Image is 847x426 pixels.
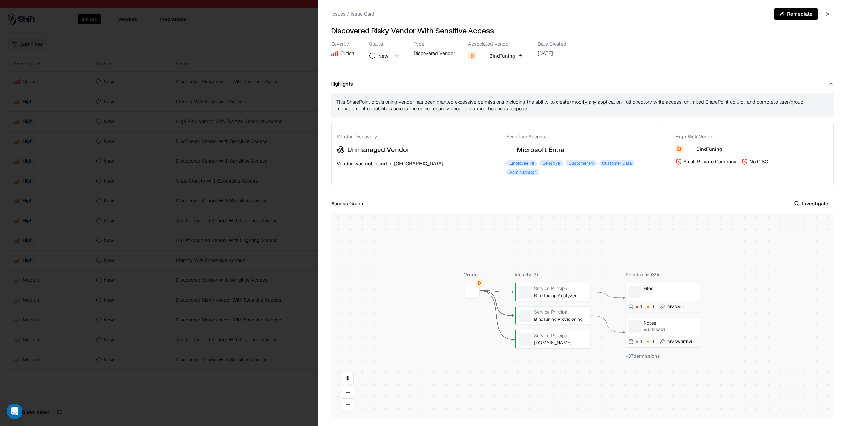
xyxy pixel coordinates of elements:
[479,52,487,60] img: BindTuning
[774,8,818,20] button: Remediate
[652,339,655,344] div: 3
[534,340,588,346] div: [DOMAIN_NAME]
[626,353,660,359] span: + 37 permissions
[538,41,566,47] div: Date Created
[675,145,683,153] div: D
[566,160,597,166] div: Customer PII
[337,160,490,167] div: Vendor was not found in [GEOGRAPHIC_DATA]
[534,286,588,292] div: Service Principal
[506,134,659,140] div: Sensitive Access
[506,169,539,175] div: Administrator
[644,286,698,292] div: Files
[644,321,698,327] div: Notes
[336,98,828,112] div: This SharePoint provisioning vendor has been granted excessive permissions including the ability ...
[347,145,410,155] div: Unmanaged Vendor
[534,310,588,316] div: Service Principal
[337,134,490,140] div: Vendor Discovery
[640,304,642,309] div: 1
[667,304,685,310] div: Read.All
[331,93,834,192] div: Highlights
[696,146,722,152] div: BindTuning
[468,50,524,62] button: DBindTuning
[506,160,537,166] div: Employee PII
[414,50,455,59] div: Discovered Vendor
[599,160,635,166] div: Customer Data
[683,158,736,165] div: Small Private Company
[534,333,588,339] div: Service Principal
[331,10,374,17] div: Issues / Issue Card
[667,339,696,344] div: ReadWrite.All
[331,200,363,207] span: Access Graph
[331,41,356,47] div: Severity
[378,52,388,59] div: New
[468,41,524,47] div: Associated Vendor
[331,75,834,93] button: Highlights
[489,52,515,59] div: BindTuning
[468,52,476,60] div: D
[414,41,455,47] div: Type
[789,197,834,209] button: Investigate
[369,41,400,47] div: Status
[506,146,514,154] img: Microsoft Entra
[749,158,768,165] div: No CISO
[506,145,564,155] div: Microsoft Entra
[540,160,563,166] div: Sensitive
[464,271,480,278] div: Vendor
[675,134,828,140] div: High Risk Vendor
[640,339,642,344] div: 1
[652,304,655,309] div: 3
[538,50,566,59] div: [DATE]
[515,271,590,278] div: Identity ( 3 )
[686,145,694,153] img: BindTuning
[340,50,356,57] div: Critical
[331,25,834,36] h4: Discovered Risky Vendor With Sensitive Access
[626,271,701,278] div: Permission ( 39 )
[534,317,588,322] div: BindTuning Provisioning
[628,304,654,309] button: 13
[534,293,588,299] div: BindTuning Analyzer
[476,279,483,287] div: D
[644,328,666,332] span: All Tenant
[628,339,654,344] button: 13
